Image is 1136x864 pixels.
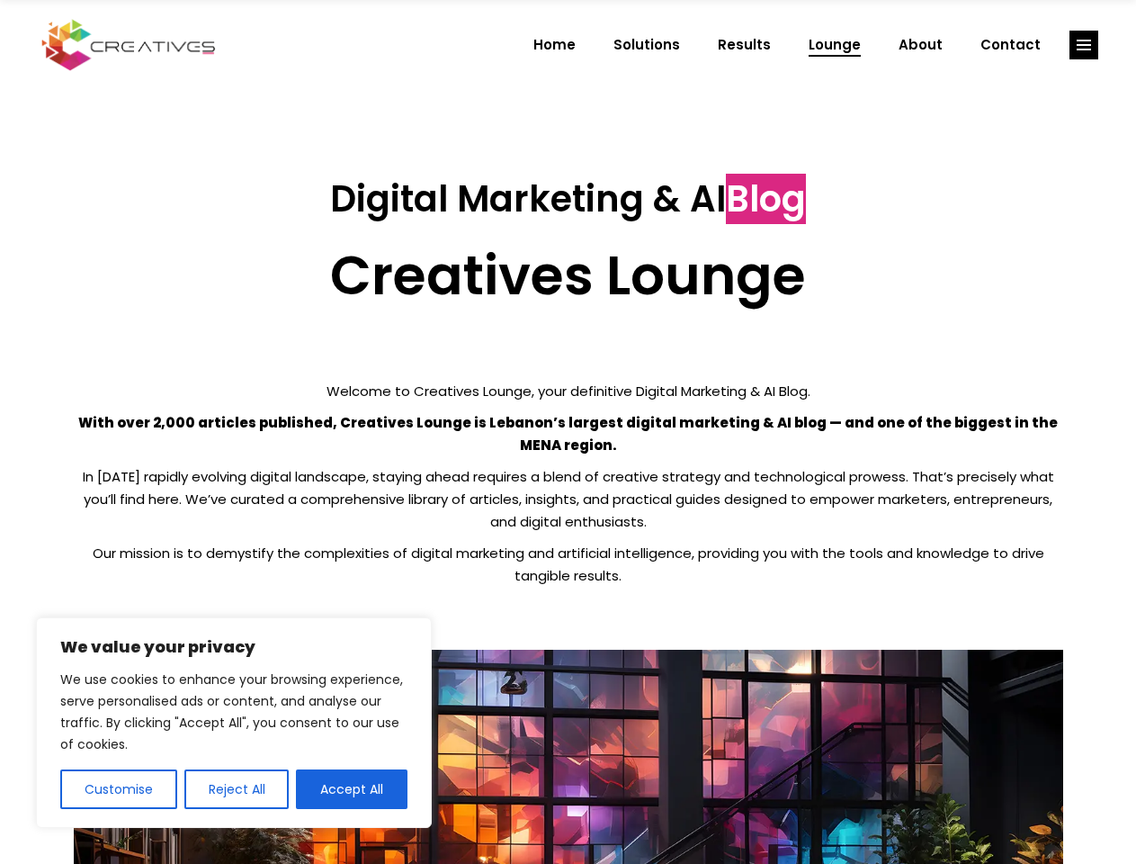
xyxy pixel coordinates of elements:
[790,22,880,68] a: Lounge
[718,22,771,68] span: Results
[184,769,290,809] button: Reject All
[74,465,1063,533] p: In [DATE] rapidly evolving digital landscape, staying ahead requires a blend of creative strategy...
[74,380,1063,402] p: Welcome to Creatives Lounge, your definitive Digital Marketing & AI Blog.
[78,413,1058,454] strong: With over 2,000 articles published, Creatives Lounge is Lebanon’s largest digital marketing & AI ...
[514,22,595,68] a: Home
[74,243,1063,308] h2: Creatives Lounge
[699,22,790,68] a: Results
[36,617,432,828] div: We value your privacy
[1069,31,1098,59] a: link
[726,174,806,224] span: Blog
[533,22,576,68] span: Home
[899,22,943,68] span: About
[38,17,219,73] img: Creatives
[60,636,407,658] p: We value your privacy
[296,769,407,809] button: Accept All
[595,22,699,68] a: Solutions
[613,22,680,68] span: Solutions
[962,22,1060,68] a: Contact
[60,669,407,755] p: We use cookies to enhance your browsing experience, serve personalised ads or content, and analys...
[60,769,177,809] button: Customise
[74,542,1063,587] p: Our mission is to demystify the complexities of digital marketing and artificial intelligence, pr...
[880,22,962,68] a: About
[74,177,1063,220] h3: Digital Marketing & AI
[980,22,1041,68] span: Contact
[809,22,861,68] span: Lounge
